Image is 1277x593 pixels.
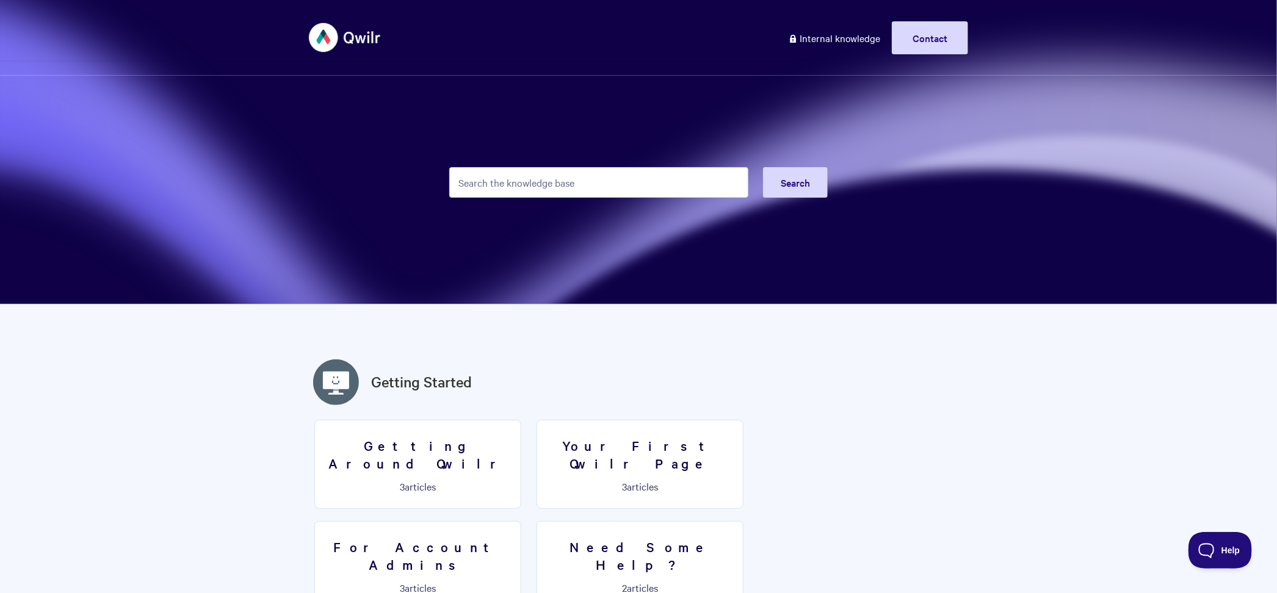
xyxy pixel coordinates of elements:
a: Contact [892,21,968,54]
h3: Need Some Help? [544,538,736,573]
p: articles [544,481,736,492]
input: Search the knowledge base [449,167,748,198]
a: Getting Around Qwilr 3articles [314,420,521,509]
p: articles [322,582,513,593]
p: articles [322,481,513,492]
a: Your First Qwilr Page 3articles [537,420,743,509]
iframe: Toggle Customer Support [1188,532,1253,569]
span: 3 [400,480,405,493]
span: 3 [622,480,627,493]
img: Qwilr Help Center [309,15,382,60]
span: Search [781,176,810,189]
button: Search [763,167,828,198]
a: Getting Started [371,371,472,393]
a: Internal knowledge [779,21,889,54]
h3: Your First Qwilr Page [544,437,736,472]
h3: Getting Around Qwilr [322,437,513,472]
h3: For Account Admins [322,538,513,573]
p: articles [544,582,736,593]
